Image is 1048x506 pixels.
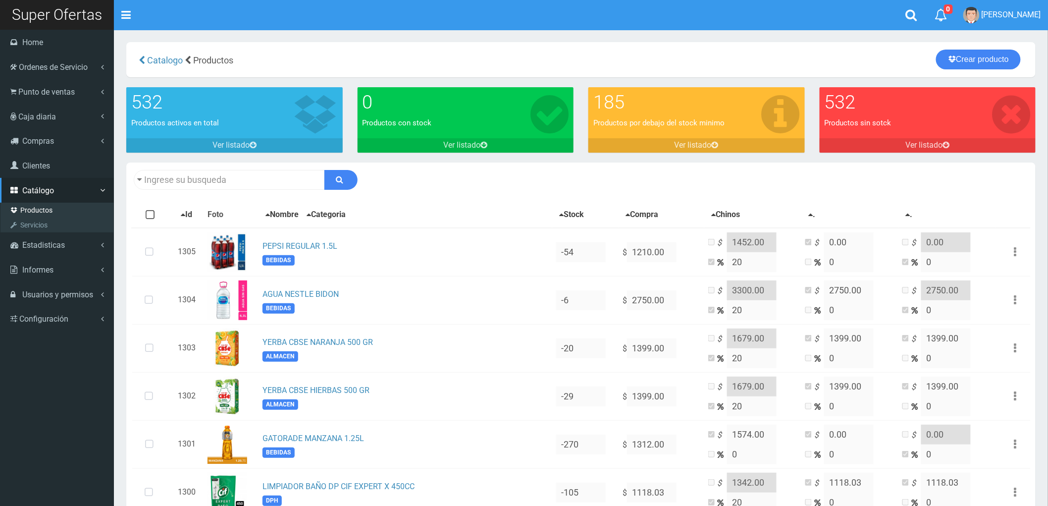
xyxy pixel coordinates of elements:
[174,276,204,324] td: 1304
[12,6,102,23] span: Super Ofertas
[814,237,824,249] i: $
[717,334,727,345] i: $
[911,334,921,345] i: $
[131,118,219,127] font: Productos activos en total
[262,448,294,458] span: BEBIDAS
[262,241,337,251] a: PEPSI REGULAR 1.5L
[212,140,250,150] font: Ver listado
[814,382,824,393] i: $
[619,228,704,277] td: $
[593,118,725,127] font: Productos por debajo del stock minimo
[262,351,298,362] span: ALMACEN
[174,228,204,277] td: 1305
[944,4,953,14] span: 0
[208,425,247,464] img: ...
[174,420,204,468] td: 1301
[936,50,1021,69] a: Crear producto
[443,140,480,150] font: Ver listado
[619,324,704,372] td: $
[805,209,818,221] button: .
[675,140,712,150] font: Ver listado
[18,112,56,121] span: Caja diaria
[22,290,93,299] span: Usuarios y permisos
[911,285,921,297] i: $
[358,138,574,153] a: Ver listado
[147,55,183,65] span: Catalogo
[3,218,113,232] a: Servicios
[619,372,704,420] td: $
[22,186,54,195] span: Catálogo
[820,138,1036,153] a: Ver listado
[204,202,259,228] th: Foto
[304,209,349,221] button: Categoria
[717,478,727,489] i: $
[262,337,373,347] a: YERBA CBSE NARANJA 500 GR
[145,55,183,65] a: Catalogo
[814,334,824,345] i: $
[178,209,195,221] button: Id
[708,209,743,221] button: Chinos
[3,203,113,218] a: Productos
[262,255,294,266] span: BEBIDAS
[593,91,625,113] font: 185
[814,430,824,441] i: $
[814,285,824,297] i: $
[262,303,294,314] span: BEBIDAS
[22,240,65,250] span: Estadisticas
[556,209,587,221] button: Stock
[363,91,373,113] font: 0
[22,161,50,170] span: Clientes
[911,478,921,489] i: $
[22,265,53,275] span: Informes
[262,399,298,410] span: ALMACEN
[22,136,54,146] span: Compras
[982,10,1041,19] span: [PERSON_NAME]
[262,209,302,221] button: Nombre
[825,91,856,113] font: 532
[623,209,661,221] button: Compra
[619,276,704,324] td: $
[262,289,339,299] a: AGUA NESTLE BIDON
[262,482,415,491] a: LIMPIADOR BAÑO DP CIF EXPERT X 450CC
[911,237,921,249] i: $
[905,140,943,150] font: Ver listado
[619,420,704,468] td: $
[717,430,727,441] i: $
[717,237,727,249] i: $
[262,496,281,506] span: DPH
[363,118,432,127] font: Productos con stock
[911,382,921,393] i: $
[18,87,75,97] span: Punto de ventas
[208,281,247,320] img: ...
[963,7,980,23] img: User Image
[193,55,233,65] span: Productos
[208,329,247,368] img: ...
[19,62,88,72] span: Ordenes de Servicio
[902,209,915,221] button: .
[208,377,247,416] img: ...
[262,386,369,395] a: YERBA CBSE HIERBAS 500 GR
[174,324,204,372] td: 1303
[588,138,805,153] a: Ver listado
[134,170,325,190] input: Ingrese su busqueda
[174,372,204,420] td: 1302
[717,382,727,393] i: $
[131,91,162,113] font: 532
[19,314,68,324] span: Configuración
[717,285,727,297] i: $
[911,430,921,441] i: $
[22,38,43,47] span: Home
[262,434,364,443] a: GATORADE MANZANA 1.25L
[814,478,824,489] i: $
[825,118,891,127] font: Productos sin sotck
[126,138,343,153] a: Ver listado
[208,232,247,272] img: ...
